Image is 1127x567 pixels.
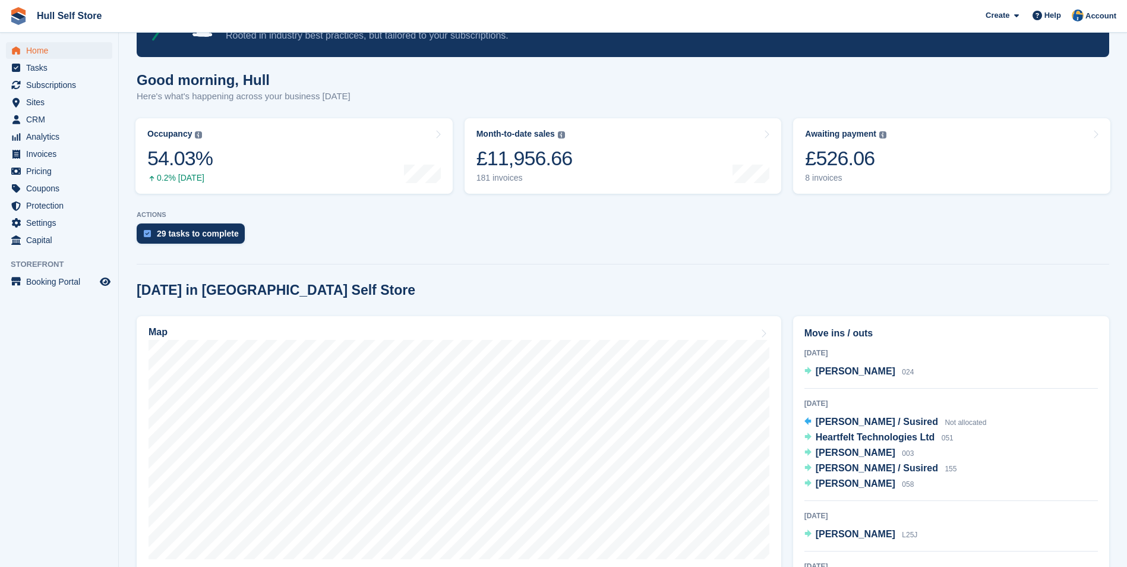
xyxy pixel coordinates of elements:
[558,131,565,138] img: icon-info-grey-7440780725fd019a000dd9b08b2336e03edf1995a4989e88bcd33f0948082b44.svg
[10,7,27,25] img: stora-icon-8386f47178a22dfd0bd8f6a31ec36ba5ce8667c1dd55bd0f319d3a0aa187defe.svg
[816,463,938,473] span: [PERSON_NAME] / Susired
[6,180,112,197] a: menu
[1044,10,1061,21] span: Help
[902,368,914,376] span: 024
[144,230,151,237] img: task-75834270c22a3079a89374b754ae025e5fb1db73e45f91037f5363f120a921f8.svg
[816,432,935,442] span: Heartfelt Technologies Ltd
[26,59,97,76] span: Tasks
[476,129,555,139] div: Month-to-date sales
[6,197,112,214] a: menu
[1072,10,1084,21] img: Hull Self Store
[26,77,97,93] span: Subscriptions
[879,131,886,138] img: icon-info-grey-7440780725fd019a000dd9b08b2336e03edf1995a4989e88bcd33f0948082b44.svg
[476,146,573,171] div: £11,956.66
[6,128,112,145] a: menu
[804,477,914,492] a: [PERSON_NAME] 058
[26,180,97,197] span: Coupons
[942,434,954,442] span: 051
[816,478,895,489] span: [PERSON_NAME]
[26,111,97,128] span: CRM
[149,327,168,338] h2: Map
[6,163,112,179] a: menu
[793,118,1110,194] a: Awaiting payment £526.06 8 invoices
[26,42,97,59] span: Home
[6,59,112,76] a: menu
[902,531,917,539] span: L25J
[6,94,112,111] a: menu
[986,10,1009,21] span: Create
[26,197,97,214] span: Protection
[804,446,914,461] a: [PERSON_NAME] 003
[6,146,112,162] a: menu
[902,480,914,489] span: 058
[6,42,112,59] a: menu
[465,118,782,194] a: Month-to-date sales £11,956.66 181 invoices
[816,417,938,427] span: [PERSON_NAME] / Susired
[11,259,118,270] span: Storefront
[6,111,112,128] a: menu
[26,232,97,248] span: Capital
[26,163,97,179] span: Pricing
[805,173,886,183] div: 8 invoices
[805,129,876,139] div: Awaiting payment
[147,129,192,139] div: Occupancy
[26,273,97,290] span: Booking Portal
[157,229,239,238] div: 29 tasks to complete
[816,529,895,539] span: [PERSON_NAME]
[137,211,1109,219] p: ACTIONS
[804,398,1098,409] div: [DATE]
[816,448,895,458] span: [PERSON_NAME]
[804,415,987,430] a: [PERSON_NAME] / Susired Not allocated
[804,326,1098,341] h2: Move ins / outs
[98,275,112,289] a: Preview store
[137,90,351,103] p: Here's what's happening across your business [DATE]
[804,461,957,477] a: [PERSON_NAME] / Susired 155
[195,131,202,138] img: icon-info-grey-7440780725fd019a000dd9b08b2336e03edf1995a4989e88bcd33f0948082b44.svg
[804,527,918,543] a: [PERSON_NAME] L25J
[26,146,97,162] span: Invoices
[945,465,956,473] span: 155
[137,223,251,250] a: 29 tasks to complete
[6,273,112,290] a: menu
[226,29,1005,42] p: Rooted in industry best practices, but tailored to your subscriptions.
[26,128,97,145] span: Analytics
[816,366,895,376] span: [PERSON_NAME]
[804,348,1098,358] div: [DATE]
[804,430,954,446] a: Heartfelt Technologies Ltd 051
[135,118,453,194] a: Occupancy 54.03% 0.2% [DATE]
[945,418,986,427] span: Not allocated
[32,6,106,26] a: Hull Self Store
[26,215,97,231] span: Settings
[804,511,1098,521] div: [DATE]
[1085,10,1116,22] span: Account
[6,215,112,231] a: menu
[804,364,914,380] a: [PERSON_NAME] 024
[137,282,415,298] h2: [DATE] in [GEOGRAPHIC_DATA] Self Store
[137,72,351,88] h1: Good morning, Hull
[476,173,573,183] div: 181 invoices
[26,94,97,111] span: Sites
[6,232,112,248] a: menu
[147,146,213,171] div: 54.03%
[902,449,914,458] span: 003
[147,173,213,183] div: 0.2% [DATE]
[6,77,112,93] a: menu
[805,146,886,171] div: £526.06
